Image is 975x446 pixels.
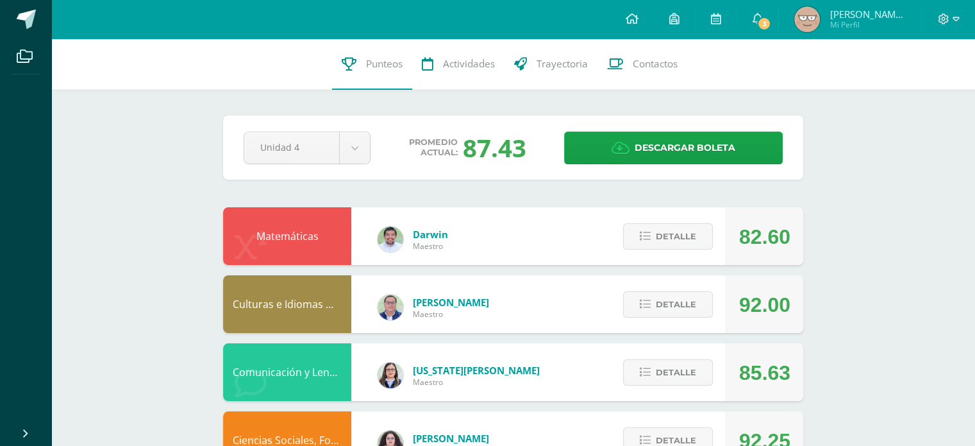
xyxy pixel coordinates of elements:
img: 1236d6cb50aae1d88f44d681ddc5842d.png [378,363,403,388]
span: [PERSON_NAME] [PERSON_NAME] [829,8,906,21]
span: Detalle [656,361,696,384]
a: Unidad 4 [244,132,370,164]
a: Punteos [332,39,412,90]
span: 3 [757,17,771,31]
span: Unidad 4 [260,132,323,162]
span: [PERSON_NAME] [413,432,489,445]
span: Descargar boleta [635,132,735,164]
div: 87.43 [463,131,526,164]
span: Detalle [656,293,696,316]
span: Punteos [366,57,403,71]
div: Comunicación y Lenguaje, Idioma Extranjero: Inglés [223,343,351,401]
a: Actividades [412,39,504,90]
div: Culturas e Idiomas Mayas, Garífuna o Xinka [223,275,351,333]
button: Detalle [623,223,713,250]
span: Darwin [413,228,448,241]
button: Detalle [623,291,713,318]
button: Detalle [623,359,713,386]
div: 92.00 [739,276,790,334]
div: Matemáticas [223,207,351,265]
span: Maestro [413,241,448,252]
span: Detalle [656,225,696,248]
span: [PERSON_NAME] [413,296,489,309]
span: Maestro [413,309,489,320]
img: c1c1b07ef08c5b34f56a5eb7b3c08b85.png [378,295,403,320]
span: Trayectoria [537,57,588,71]
div: 82.60 [739,208,790,266]
span: Actividades [443,57,495,71]
span: Promedio actual: [409,137,458,158]
div: 85.63 [739,344,790,402]
span: Contactos [633,57,678,71]
a: Descargar boleta [564,132,783,164]
a: Contactos [597,39,687,90]
img: 21b300191b0ea1a6c6b5d9373095fc38.png [794,6,820,32]
a: Trayectoria [504,39,597,90]
span: Maestro [413,377,540,388]
span: [US_STATE][PERSON_NAME] [413,364,540,377]
span: Mi Perfil [829,19,906,30]
img: 83380f786c66685c773124a614adf1e1.png [378,227,403,252]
